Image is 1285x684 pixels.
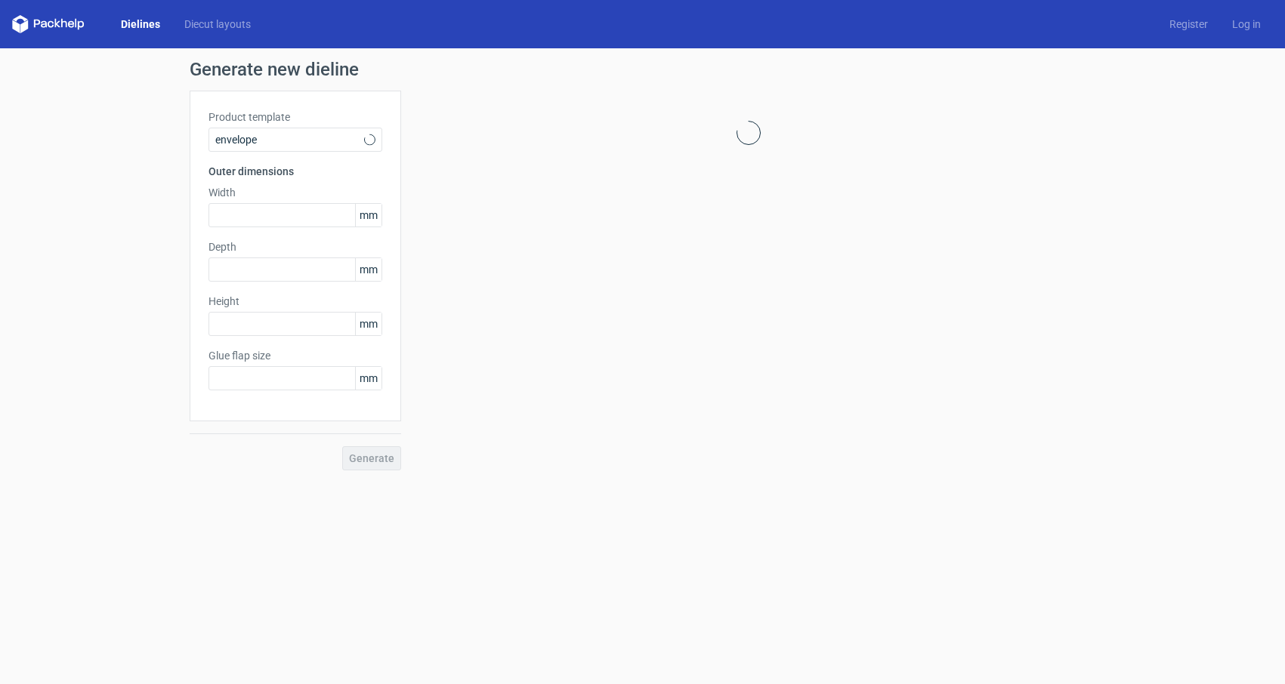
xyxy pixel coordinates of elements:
span: mm [355,204,381,226]
span: envelope [215,132,364,147]
a: Register [1157,17,1220,32]
a: Dielines [109,17,172,32]
h3: Outer dimensions [209,164,382,179]
label: Depth [209,239,382,254]
span: mm [355,367,381,390]
label: Product template [209,109,382,125]
span: mm [355,313,381,335]
a: Diecut layouts [172,17,263,32]
label: Height [209,294,382,309]
label: Width [209,185,382,200]
h1: Generate new dieline [190,60,1096,79]
span: mm [355,258,381,281]
a: Log in [1220,17,1273,32]
label: Glue flap size [209,348,382,363]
